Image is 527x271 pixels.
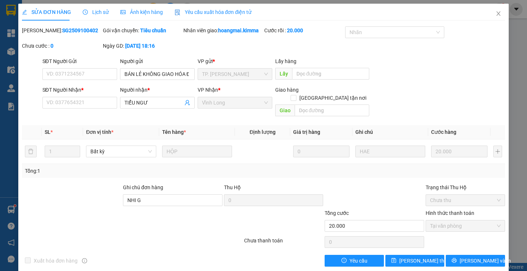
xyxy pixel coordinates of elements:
[120,9,163,15] span: Ảnh kiện hàng
[103,42,182,50] div: Ngày GD:
[295,105,369,116] input: Dọc đường
[275,87,299,93] span: Giao hàng
[355,146,425,157] input: Ghi Chú
[496,11,501,17] span: close
[120,86,195,94] div: Người nhận
[292,68,369,80] input: Dọc đường
[162,146,232,157] input: VD: Bàn, Ghế
[460,257,511,265] span: [PERSON_NAME] và In
[431,146,487,157] input: 0
[103,26,182,34] div: Gói vận chuyển:
[51,43,53,49] b: 0
[293,146,350,157] input: 0
[452,258,457,264] span: printer
[275,68,292,80] span: Lấy
[287,28,303,33] b: 20.000
[341,258,347,264] span: exclamation-circle
[82,258,87,263] span: info-circle
[198,87,218,93] span: VP Nhận
[488,4,509,24] button: Close
[431,129,456,135] span: Cước hàng
[275,105,295,116] span: Giao
[350,257,367,265] span: Yêu cầu
[218,28,259,33] b: hoangmai.kimma
[293,129,320,135] span: Giá trị hàng
[198,57,272,65] div: VP gửi
[399,257,458,265] span: [PERSON_NAME] thay đổi
[183,26,263,34] div: Nhân viên giao:
[22,10,27,15] span: edit
[22,9,71,15] span: SỬA ĐƠN HÀNG
[391,258,396,264] span: save
[385,255,444,267] button: save[PERSON_NAME] thay đổi
[25,146,37,157] button: delete
[184,100,190,106] span: user-add
[123,194,223,206] input: Ghi chú đơn hàng
[125,43,155,49] b: [DATE] 18:16
[22,26,101,34] div: [PERSON_NAME]:
[45,129,51,135] span: SL
[430,195,501,206] span: Chưa thu
[202,97,268,108] span: Vĩnh Long
[250,129,276,135] span: Định lượng
[162,129,186,135] span: Tên hàng
[25,167,204,175] div: Tổng: 1
[264,26,344,34] div: Cước rồi :
[493,146,502,157] button: plus
[175,9,252,15] span: Yêu cầu xuất hóa đơn điện tử
[426,210,474,216] label: Hình thức thanh toán
[175,10,180,15] img: icon
[426,183,505,191] div: Trạng thái Thu Hộ
[90,146,152,157] span: Bất kỳ
[120,57,195,65] div: Người gửi
[31,257,81,265] span: Xuất hóa đơn hàng
[325,255,384,267] button: exclamation-circleYêu cầu
[275,58,296,64] span: Lấy hàng
[83,10,88,15] span: clock-circle
[123,184,163,190] label: Ghi chú đơn hàng
[140,28,166,33] b: Tiêu chuẩn
[352,125,428,139] th: Ghi chú
[42,57,117,65] div: SĐT Người Gửi
[430,220,501,231] span: Tại văn phòng
[202,69,268,80] span: TP. Hồ Chí Minh
[325,210,349,216] span: Tổng cước
[120,10,126,15] span: picture
[83,9,109,15] span: Lịch sử
[446,255,505,267] button: printer[PERSON_NAME] và In
[243,237,324,249] div: Chưa thanh toán
[296,94,369,102] span: [GEOGRAPHIC_DATA] tận nơi
[62,28,98,33] b: SG2509100402
[224,184,241,190] span: Thu Hộ
[22,42,101,50] div: Chưa cước :
[86,129,113,135] span: Đơn vị tính
[42,86,117,94] div: SĐT Người Nhận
